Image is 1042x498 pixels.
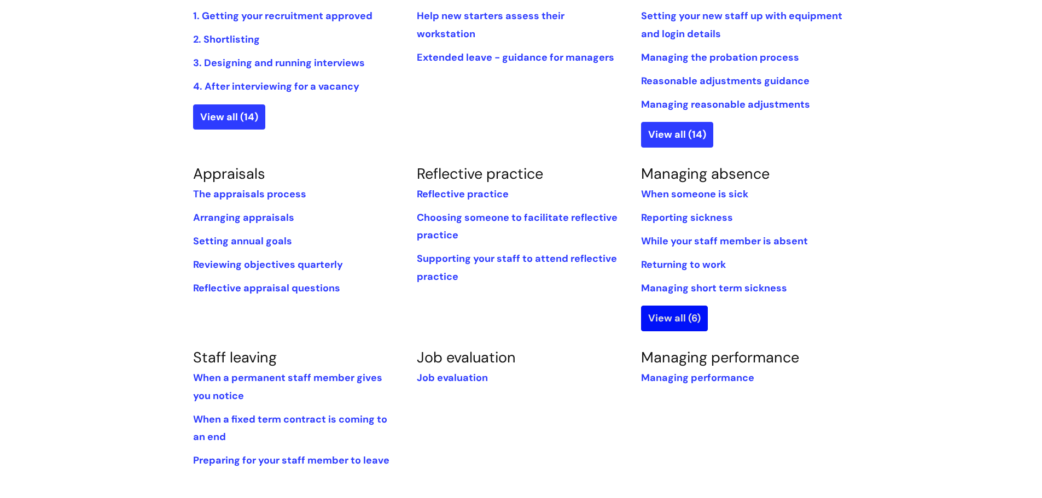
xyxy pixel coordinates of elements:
[417,164,543,183] a: Reflective practice
[417,371,488,384] a: Job evaluation
[641,188,748,201] a: When someone is sick
[641,122,713,147] a: View all (14)
[641,9,842,40] a: Setting your new staff up with equipment and login details
[193,413,387,443] a: When a fixed term contract is coming to an end
[193,258,343,271] a: Reviewing objectives quarterly
[417,348,516,367] a: Job evaluation
[193,164,265,183] a: Appraisals
[193,9,372,22] a: 1. Getting your recruitment approved
[193,33,260,46] a: 2. Shortlisting
[641,258,726,271] a: Returning to work
[193,80,359,93] a: 4. After interviewing for a vacancy
[193,282,340,295] a: Reflective appraisal questions
[193,56,365,69] a: 3. Designing and running interviews
[641,348,799,367] a: Managing performance
[193,211,294,224] a: Arranging appraisals
[641,51,799,64] a: Managing the probation process
[193,371,382,402] a: When a permanent staff member gives you notice
[641,74,810,87] a: Reasonable adjustments guidance
[417,252,617,283] a: Supporting your staff to attend reflective practice
[641,98,810,111] a: Managing reasonable adjustments
[641,235,808,248] a: While‌ ‌your‌ ‌staff‌ ‌member‌ ‌is‌ ‌absent‌
[417,9,564,40] a: Help new starters assess their workstation
[417,211,618,242] a: Choosing someone to facilitate reflective practice
[193,188,306,201] a: The appraisals process
[193,104,265,130] a: View all (14)
[641,371,754,384] a: Managing performance
[417,188,509,201] a: Reflective practice
[417,51,614,64] a: Extended leave - guidance for managers
[641,306,708,331] a: View all (6)
[641,211,733,224] a: Reporting sickness
[193,454,389,467] a: Preparing for your staff member to leave
[641,282,787,295] a: Managing short term sickness
[193,235,292,248] a: Setting annual goals
[641,164,770,183] a: Managing absence
[193,348,277,367] a: Staff leaving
